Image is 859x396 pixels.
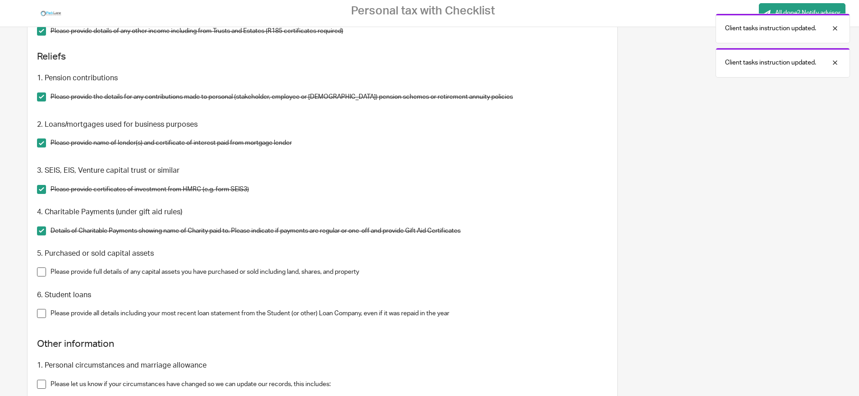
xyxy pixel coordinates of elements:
[51,185,608,194] p: Please provide certificates of investment from HMRC (e.g. form SEIS3)
[37,120,608,129] h3: 2. Loans/mortgages used for business purposes
[51,226,608,235] p: Details of Charitable Payments showing name of Charity paid to. Please indicate if payments are r...
[37,290,608,300] h3: 6. Student loans
[37,166,608,175] h3: 3. SEIS, EIS, Venture capital trust or similar
[37,74,608,83] h3: 1. Pension contributions
[759,3,845,23] a: All done? Notify advisor
[37,336,608,352] h2: Other information
[37,249,608,258] h3: 5. Purchased or sold capital assets
[51,380,608,389] p: Please let us know if your circumstances have changed so we can update our records, this includes:
[725,24,816,33] p: Client tasks instruction updated.
[725,58,816,67] p: Client tasks instruction updated.
[51,309,608,318] p: Please provide all details including your most recent loan statement from the Student (or other) ...
[51,138,608,147] p: Please provide name of lender(s) and certificate of interest paid from mortgage lender
[37,207,608,217] h3: 4. Charitable Payments (under gift aid rules)
[37,49,608,64] h2: Reliefs
[51,267,608,276] p: Please provide full details of any capital assets you have purchased or sold including land, shar...
[351,4,495,18] h2: Personal tax with Checklist
[51,92,608,101] p: Please provide the details for any contributions made to personal (stakeholder, employee or [DEMO...
[37,361,608,370] h3: 1. Personal circumstances and marriage allowance
[40,7,62,20] img: Park-Lane_9(72).jpg
[51,27,608,36] p: Please provide details of any other income including from Trusts and Estates (R185 certificates r...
